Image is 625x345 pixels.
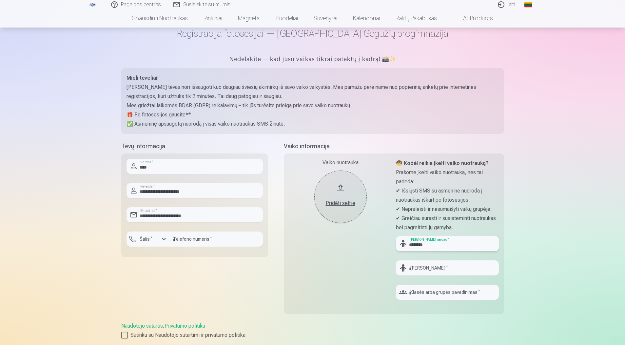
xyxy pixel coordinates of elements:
[196,9,230,28] a: Rinkiniai
[306,9,345,28] a: Suvenyrai
[396,186,499,205] p: ✔ Išsiųsti SMS su asmenine nuoroda į nuotraukas iškart po fotosesijos;
[127,101,499,110] p: Mes griežtai laikomės BDAR (GDPR) reikalavimų – tik jūs turėsite prieigą prie savo vaiko nuotraukų.
[137,236,155,242] label: Šalis
[121,28,504,39] h1: Registracija fotosesijai — [GEOGRAPHIC_DATA] Gegužių progimnazija
[121,142,268,151] h5: Tėvų informacija
[321,199,360,207] div: Pridėti selfie
[124,9,196,28] a: Spausdinti nuotraukas
[127,119,499,129] p: ✅ Asmeninę apsaugotą nuorodą į visas vaiko nuotraukas SMS žinute.
[121,323,163,329] a: Naudotojo sutartis
[388,9,445,28] a: Raktų pakabukas
[396,168,499,186] p: Prašome įkelti vaiko nuotrauką, nes tai padeda:
[121,55,504,64] h5: Nedelskite — kad jūsų vaikas tikrai patektų į kadrą! 📸✨
[127,83,499,101] p: [PERSON_NAME] tėvas nori išsaugoti kuo daugiau šviesių akimirkų iš savo vaiko vaikystės. Mes pama...
[289,159,392,167] div: Vaiko nuotrauka
[445,9,501,28] a: All products
[284,142,504,151] h5: Vaiko informacija
[345,9,388,28] a: Kalendoriai
[396,214,499,232] p: ✔ Greičiau surasti ir susisteminti nuotraukas bei pagreitinti jų gamybą.
[127,75,159,81] strong: Mieli tėveliai!
[127,110,499,119] p: 🎁 Po fotosesijos gausite**
[121,322,504,339] div: ,
[268,9,306,28] a: Puodeliai
[230,9,268,28] a: Magnetai
[121,331,504,339] label: Sutinku su Naudotojo sutartimi ir privatumo politika
[396,160,489,166] strong: 🧒 Kodėl reikia įkelti vaiko nuotrauką?
[314,171,367,223] button: Pridėti selfie
[89,3,96,7] img: /fa2
[165,323,205,329] a: Privatumo politika
[396,205,499,214] p: ✔ Nepraleisti ir nesumaišyti vaikų grupėje;
[127,232,169,247] button: Šalis*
